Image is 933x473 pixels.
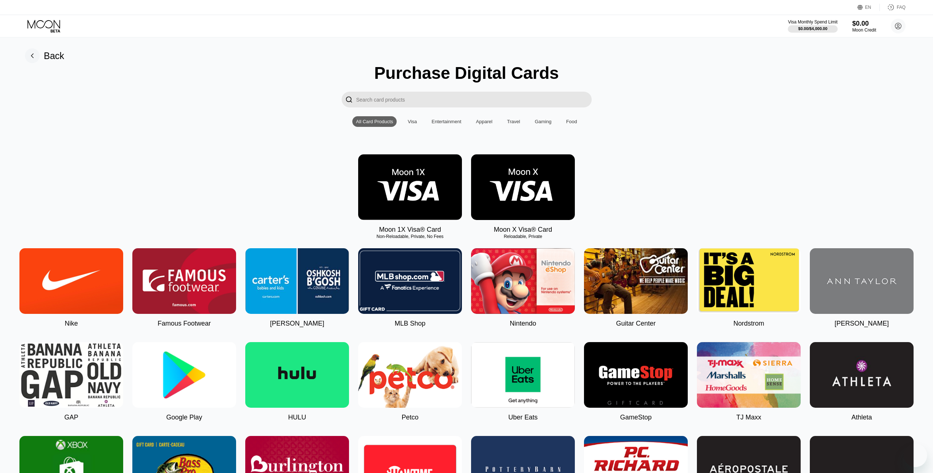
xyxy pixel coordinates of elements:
div: MLB Shop [394,320,425,327]
div: $0.00 [852,20,876,27]
div: Nike [65,320,78,327]
div: Entertainment [431,119,461,124]
div: TJ Maxx [736,414,761,421]
div:  [342,92,356,107]
div: Gaming [531,116,555,127]
div: Food [566,119,577,124]
div: Apparel [472,116,496,127]
div: Purchase Digital Cards [374,63,559,83]
div: Back [25,48,65,63]
div: Travel [503,116,524,127]
div: Back [44,51,65,61]
div: All Card Products [352,116,397,127]
div: $0.00Moon Credit [852,20,876,33]
div: EN [857,4,880,11]
div: Famous Footwear [158,320,211,327]
div: Nintendo [510,320,536,327]
div: GAP [64,414,78,421]
div: Athleta [851,414,872,421]
div: Gaming [535,119,552,124]
div: Nordstrom [733,320,764,327]
div: All Card Products [356,119,393,124]
div: Moon X Visa® Card [494,226,552,234]
div: Google Play [166,414,202,421]
div: FAQ [897,5,906,10]
div: Reloadable, Private [471,234,575,239]
div: $0.00 / $4,000.00 [798,26,827,31]
div: FAQ [880,4,906,11]
div: GameStop [620,414,651,421]
div:  [345,95,353,104]
div: EN [865,5,871,10]
div: [PERSON_NAME] [270,320,324,327]
div: Visa Monthly Spend Limit [788,19,837,25]
div: Food [562,116,581,127]
div: Travel [507,119,520,124]
div: Guitar Center [616,320,655,327]
div: HULU [288,414,306,421]
div: Petco [401,414,418,421]
div: Entertainment [428,116,465,127]
div: [PERSON_NAME] [834,320,889,327]
input: Search card products [356,92,592,107]
div: Uber Eats [508,414,537,421]
div: Moon Credit [852,27,876,33]
div: Non-Reloadable, Private, No Fees [358,234,462,239]
div: Visa Monthly Spend Limit$0.00/$4,000.00 [788,19,837,33]
div: Visa [404,116,420,127]
div: Visa [408,119,417,124]
div: Moon 1X Visa® Card [379,226,441,234]
iframe: Button to launch messaging window [904,444,927,467]
div: Apparel [476,119,492,124]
